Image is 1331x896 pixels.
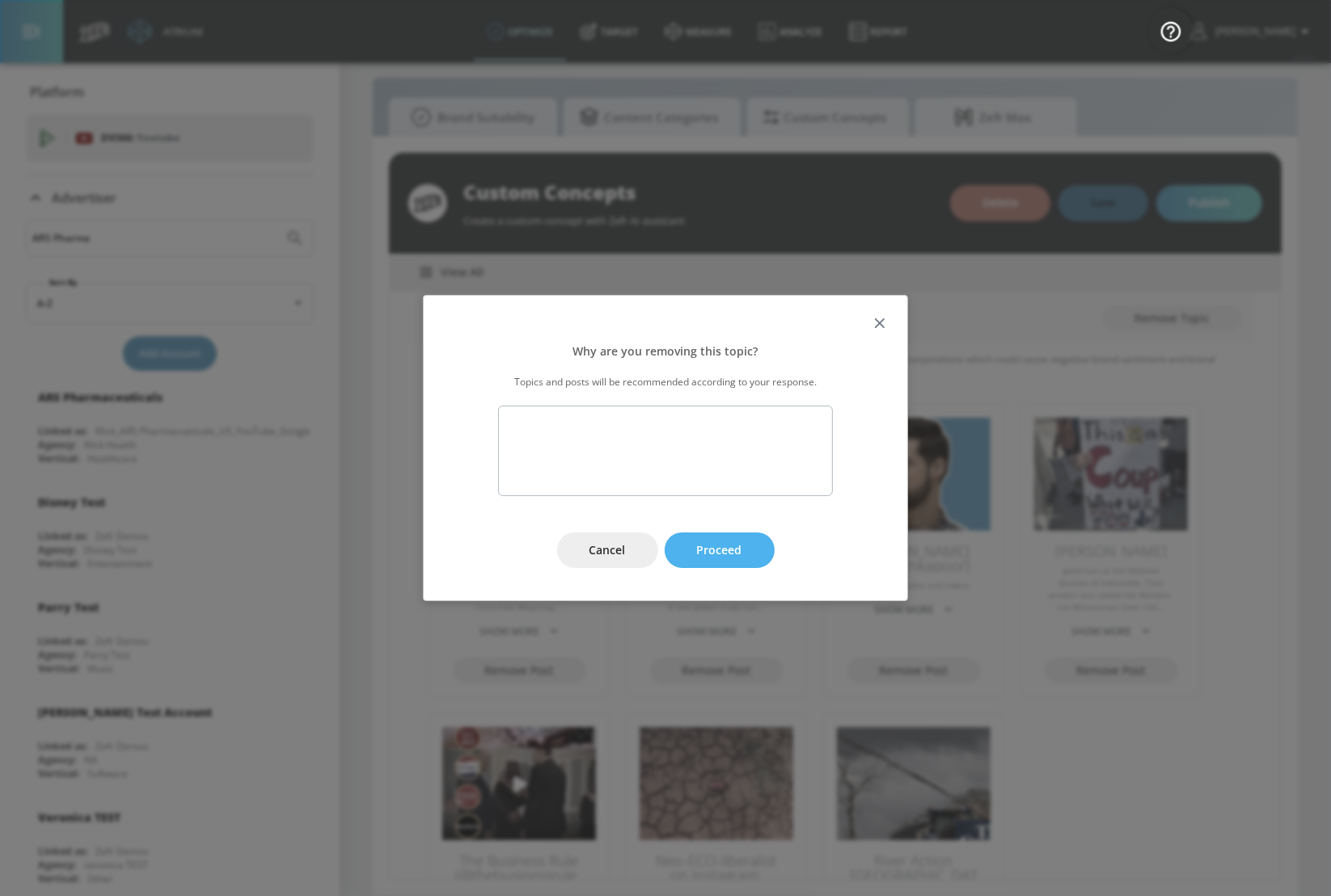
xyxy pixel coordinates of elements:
span: Proceed [697,541,742,561]
p: Topics and posts will be recommended according to your response. [456,375,875,389]
button: Proceed [665,532,775,569]
button: Cancel [557,532,658,569]
p: Why are you removing this topic? [456,344,875,359]
span: Cancel [589,541,626,561]
button: Open Resource Center [1148,8,1194,53]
